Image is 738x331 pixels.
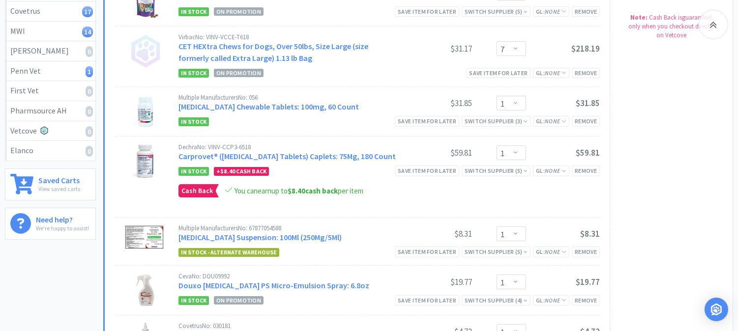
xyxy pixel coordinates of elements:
span: In Stock [178,296,209,305]
i: None [545,167,560,174]
div: Switch Supplier ( 5 ) [465,7,528,16]
div: MWI [10,25,90,38]
a: Vetcove0 [5,121,95,141]
a: MWI14 [5,22,95,42]
i: 14 [82,27,93,37]
i: 0 [86,46,93,57]
a: Covetrus17 [5,1,95,22]
div: Remove [572,68,600,78]
i: 0 [86,86,93,97]
span: GL: [536,8,566,15]
div: Save item for later [467,68,531,78]
span: $8.40 [288,186,305,195]
div: Switch Supplier ( 5 ) [465,247,528,256]
div: Vetcove [10,125,90,138]
div: Remove [572,6,600,17]
a: Douxo [MEDICAL_DATA] PS Micro-Emulsion Spray: 6.8oz [178,280,369,290]
span: GL: [536,297,566,304]
p: View saved carts [38,184,80,193]
strong: cash back [288,186,338,195]
i: None [545,117,560,125]
span: On Promotion [214,7,264,16]
div: Pharmsource AH [10,105,90,117]
h6: Need help? [36,213,89,223]
div: $19.77 [398,276,472,288]
div: Dechra No: VINV-CCP3-6518 [178,144,398,150]
div: $31.17 [398,43,472,55]
span: On Promotion [214,296,264,304]
a: Pharmsource AH0 [5,101,95,121]
span: On Promotion [214,69,264,77]
div: Remove [572,247,600,257]
div: Remove [572,295,600,305]
div: Elanco [10,144,90,157]
div: Ceva No: DOU09992 [178,273,398,279]
strong: Note: [630,13,648,22]
div: Save item for later [395,165,459,176]
div: Open Intercom Messenger [705,298,728,321]
div: $8.31 [398,228,472,240]
span: $8.31 [580,228,600,239]
div: Covetrus No: 030181 [178,323,398,329]
div: Penn Vet [10,65,90,78]
div: $59.81 [398,147,472,159]
div: Remove [572,116,600,126]
a: CET HEXtra Chews for Dogs, Over 50lbs, Size Large (size formerly called Extra Large) 1.13 lb Bag [178,41,368,63]
span: $31.85 [576,98,600,109]
span: $19.77 [576,276,600,287]
span: In Stock [178,117,209,126]
div: Switch Supplier ( 5 ) [465,166,528,175]
div: Switch Supplier ( 3 ) [465,116,528,126]
span: In Stock - Alternate Warehouse [178,248,279,257]
div: Save item for later [395,295,459,305]
span: You can earn up to per item [235,186,363,195]
img: 3196649536da49eaafc04b7c84e1fa99_546267.png [133,144,157,178]
a: [MEDICAL_DATA] Suspension: 100Ml (250Mg/5Ml) [178,232,342,242]
a: Elanco0 [5,141,95,161]
a: [MEDICAL_DATA] Chewable Tablets: 100mg, 60 Count [178,102,359,111]
div: Covetrus [10,5,90,18]
i: None [545,8,560,15]
span: $218.19 [571,43,600,54]
a: Saved CartsView saved carts [5,168,96,200]
span: $8.40 [220,167,235,175]
span: GL: [536,69,566,77]
a: Carprovet® ([MEDICAL_DATA] Tablets) Caplets: 75Mg, 180 Count [178,151,396,161]
div: Multiple Manufacturers No: 67877054588 [178,225,398,231]
span: GL: [536,117,566,125]
span: GL: [536,167,566,174]
i: None [545,69,560,77]
div: + Cash Back [214,167,269,176]
div: Virbac No: VINV-VCCE-T618 [178,34,398,40]
div: First Vet [10,84,90,97]
i: None [545,248,560,255]
i: 0 [86,106,93,117]
span: GL: [536,248,566,255]
span: In Stock [178,69,209,78]
div: $31.85 [398,97,472,109]
div: Save item for later [395,247,459,257]
img: no_image.png [128,34,163,68]
div: [PERSON_NAME] [10,45,90,57]
a: First Vet0 [5,81,95,101]
a: Penn Vet1 [5,61,95,82]
span: $59.81 [576,147,600,158]
img: ea60b7d7479742469fb4fbf2cd9e57cf_806079.png [115,225,176,250]
a: [PERSON_NAME]0 [5,41,95,61]
div: Save item for later [395,6,459,17]
img: 39eb4d1977a942d19feee5b53a3802c8_31625.png [134,273,156,307]
span: Cash Back [179,185,215,197]
span: In Stock [178,7,209,16]
span: In Stock [178,167,209,176]
i: None [545,297,560,304]
div: Remove [572,165,600,176]
img: 7e24c9db1e8540d890c59fab0d20253b_501621.png [135,94,155,129]
div: Multiple Manufacturers No: 056 [178,94,398,101]
i: 0 [86,126,93,137]
div: Save item for later [395,116,459,126]
p: We're happy to assist! [36,223,89,233]
i: 0 [86,146,93,157]
i: 17 [82,6,93,17]
i: 1 [86,66,93,77]
div: Switch Supplier ( 4 ) [465,296,528,305]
